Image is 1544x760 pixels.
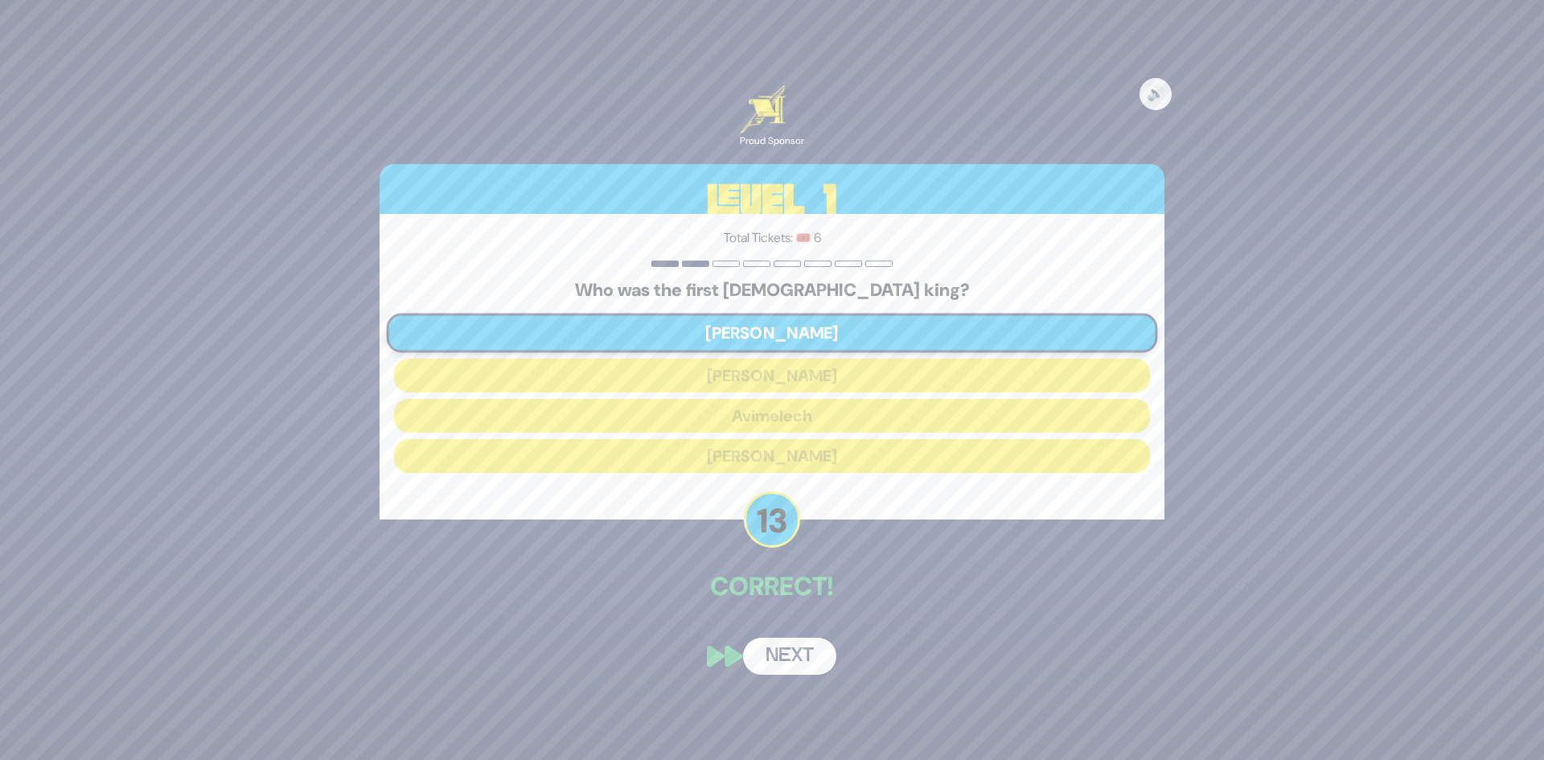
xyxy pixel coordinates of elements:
h3: Level 1 [380,164,1164,236]
button: 🔊 [1140,78,1172,110]
button: [PERSON_NAME] [394,439,1150,473]
div: Proud Sponsor [740,134,804,148]
p: Correct! [380,567,1164,606]
button: [PERSON_NAME] [394,359,1150,392]
button: Avimelech [394,399,1150,433]
button: Next [743,638,836,675]
h5: Who was the first [DEMOGRAPHIC_DATA] king? [394,280,1150,301]
p: Total Tickets: 🎟️ 6 [394,228,1150,248]
img: Artscroll [740,85,786,134]
p: 13 [744,491,800,548]
button: [PERSON_NAME] [387,314,1158,353]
